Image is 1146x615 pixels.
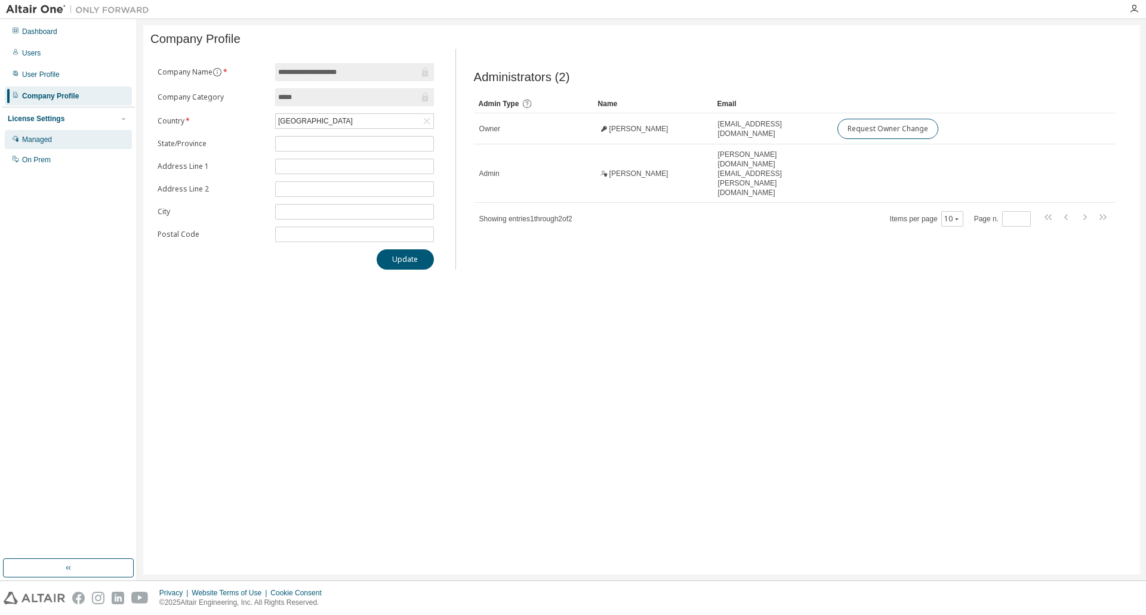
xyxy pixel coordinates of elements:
[158,116,268,126] label: Country
[159,598,329,608] p: © 2025 Altair Engineering, Inc. All Rights Reserved.
[112,592,124,604] img: linkedin.svg
[890,211,963,227] span: Items per page
[276,114,433,128] div: [GEOGRAPHIC_DATA]
[158,207,268,217] label: City
[158,184,268,194] label: Address Line 2
[6,4,155,16] img: Altair One
[212,67,222,77] button: information
[22,27,57,36] div: Dashboard
[22,91,79,101] div: Company Profile
[158,139,268,149] label: State/Province
[22,70,60,79] div: User Profile
[159,588,192,598] div: Privacy
[192,588,270,598] div: Website Terms of Use
[8,114,64,123] div: License Settings
[479,124,500,134] span: Owner
[22,155,51,165] div: On Prem
[158,162,268,171] label: Address Line 1
[158,67,268,77] label: Company Name
[598,94,708,113] div: Name
[837,119,938,139] button: Request Owner Change
[944,214,960,224] button: 10
[609,169,668,178] span: [PERSON_NAME]
[150,32,241,46] span: Company Profile
[717,94,827,113] div: Email
[609,124,668,134] span: [PERSON_NAME]
[22,48,41,58] div: Users
[479,169,500,178] span: Admin
[131,592,149,604] img: youtube.svg
[718,150,827,197] span: [PERSON_NAME][DOMAIN_NAME][EMAIL_ADDRESS][PERSON_NAME][DOMAIN_NAME]
[158,230,268,239] label: Postal Code
[276,115,355,128] div: [GEOGRAPHIC_DATA]
[718,119,827,138] span: [EMAIL_ADDRESS][DOMAIN_NAME]
[377,249,434,270] button: Update
[479,215,572,223] span: Showing entries 1 through 2 of 2
[158,92,268,102] label: Company Category
[270,588,328,598] div: Cookie Consent
[474,70,570,84] span: Administrators (2)
[22,135,52,144] div: Managed
[92,592,104,604] img: instagram.svg
[72,592,85,604] img: facebook.svg
[974,211,1031,227] span: Page n.
[479,100,519,108] span: Admin Type
[4,592,65,604] img: altair_logo.svg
